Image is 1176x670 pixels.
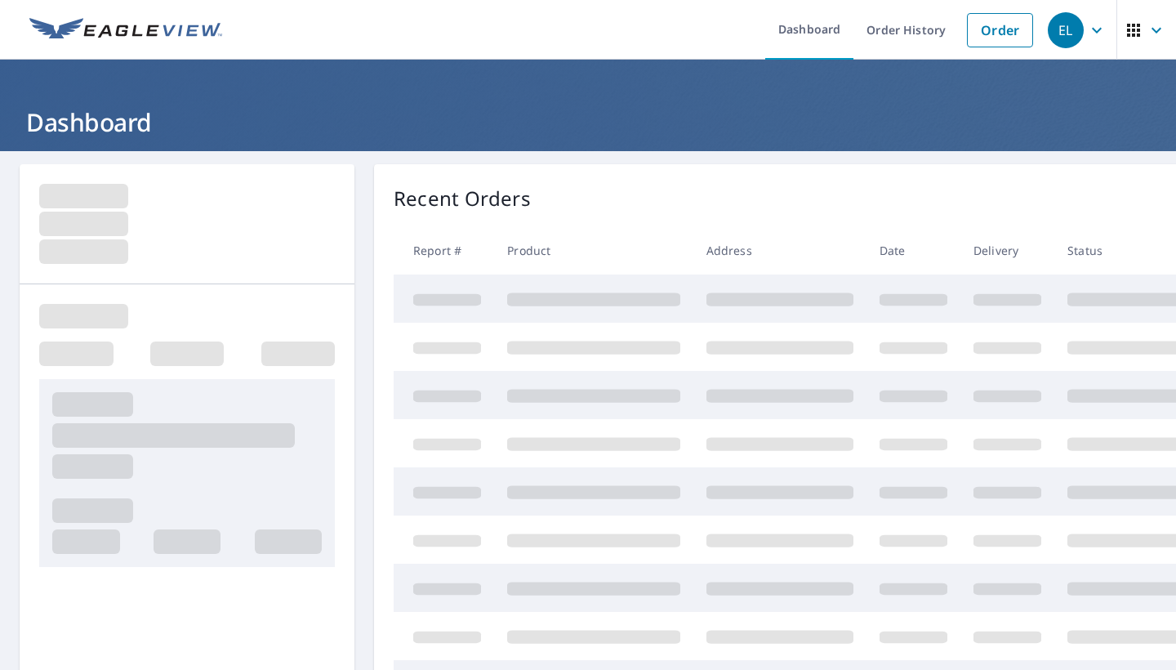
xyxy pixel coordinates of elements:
[1048,12,1084,48] div: EL
[967,13,1033,47] a: Order
[494,226,693,275] th: Product
[20,105,1156,139] h1: Dashboard
[394,226,494,275] th: Report #
[29,18,222,42] img: EV Logo
[693,226,866,275] th: Address
[960,226,1054,275] th: Delivery
[866,226,960,275] th: Date
[394,184,531,213] p: Recent Orders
